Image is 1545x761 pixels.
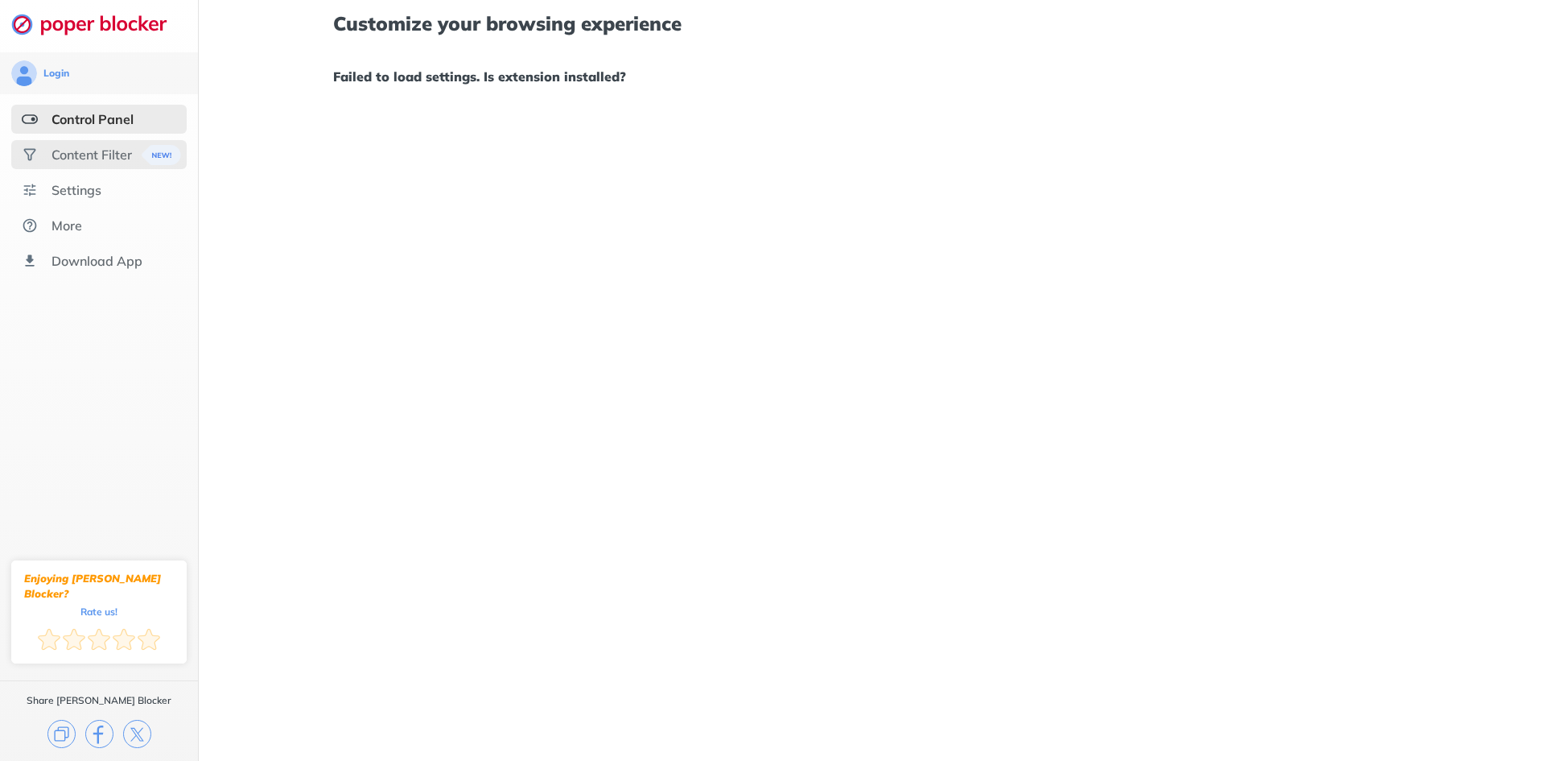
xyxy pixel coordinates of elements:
[27,694,171,707] div: Share [PERSON_NAME] Blocker
[43,67,69,80] div: Login
[333,66,1410,87] h1: Failed to load settings. Is extension installed?
[22,182,38,198] img: settings.svg
[51,147,132,163] div: Content Filter
[333,13,1410,34] h1: Customize your browsing experience
[22,253,38,269] img: download-app.svg
[51,253,142,269] div: Download App
[51,111,134,127] div: Control Panel
[22,147,38,163] img: social.svg
[11,60,37,86] img: avatar.svg
[22,111,38,127] img: features-selected.svg
[123,720,151,748] img: x.svg
[11,13,184,35] img: logo-webpage.svg
[24,571,174,602] div: Enjoying [PERSON_NAME] Blocker?
[80,608,117,615] div: Rate us!
[51,182,101,198] div: Settings
[141,145,180,165] img: menuBanner.svg
[47,720,76,748] img: copy.svg
[51,217,82,234] div: More
[85,720,113,748] img: facebook.svg
[22,217,38,234] img: about.svg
